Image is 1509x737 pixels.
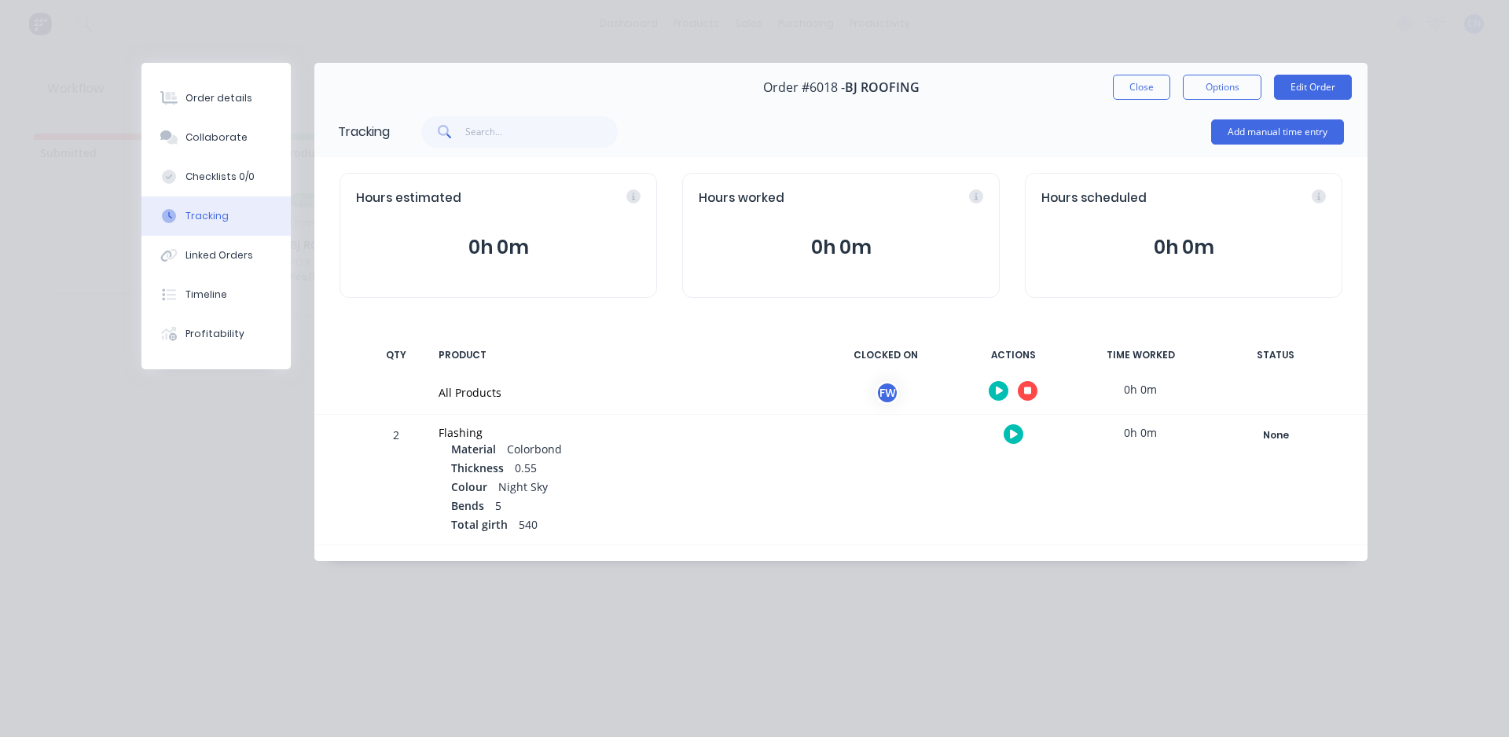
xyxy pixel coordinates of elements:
[1041,233,1326,262] button: 0h 0m
[954,339,1072,372] div: ACTIONS
[827,339,945,372] div: CLOCKED ON
[451,441,808,460] div: Colorbond
[763,80,845,95] span: Order #6018 -
[185,209,229,223] div: Tracking
[185,170,255,184] div: Checklists 0/0
[141,79,291,118] button: Order details
[1081,339,1199,372] div: TIME WORKED
[451,497,808,516] div: 5
[141,236,291,275] button: Linked Orders
[185,327,244,341] div: Profitability
[141,196,291,236] button: Tracking
[699,189,784,207] span: Hours worked
[185,288,227,302] div: Timeline
[1041,189,1147,207] span: Hours scheduled
[451,516,508,533] span: Total girth
[1081,372,1199,407] div: 0h 0m
[1113,75,1170,100] button: Close
[1081,415,1199,450] div: 0h 0m
[338,123,390,141] div: Tracking
[439,384,808,401] div: All Products
[845,80,920,95] span: BJ ROOFING
[185,130,248,145] div: Collaborate
[451,460,504,476] span: Thickness
[1274,75,1352,100] button: Edit Order
[451,478,487,495] span: Colour
[451,478,808,497] div: Night Sky
[451,516,808,535] div: 540
[451,497,484,514] span: Bends
[1219,425,1332,445] div: None
[356,233,641,262] button: 0h 0m
[451,460,808,478] div: 0.55
[429,339,817,372] div: PRODUCT
[141,157,291,196] button: Checklists 0/0
[1211,119,1344,145] button: Add manual time entry
[1183,75,1261,100] button: Options
[141,275,291,314] button: Timeline
[439,424,808,441] div: Flashing
[876,381,899,405] div: FW
[699,233,983,262] button: 0h 0m
[373,417,420,544] div: 2
[1218,424,1333,446] button: None
[451,441,496,457] span: Material
[185,248,253,262] div: Linked Orders
[185,91,252,105] div: Order details
[373,339,420,372] div: QTY
[141,118,291,157] button: Collaborate
[465,116,619,148] input: Search...
[1209,339,1342,372] div: STATUS
[141,314,291,354] button: Profitability
[356,189,461,207] span: Hours estimated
